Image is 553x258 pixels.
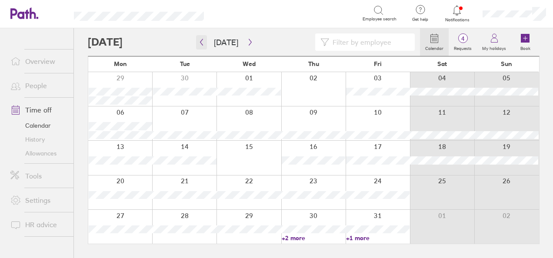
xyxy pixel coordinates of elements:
label: My holidays [477,43,511,51]
a: My holidays [477,28,511,56]
a: People [3,77,73,94]
a: Notifications [443,4,471,23]
span: Mon [114,60,127,67]
button: [DATE] [207,35,245,50]
span: Sat [437,60,447,67]
a: +2 more [282,234,345,242]
a: Settings [3,192,73,209]
span: Notifications [443,17,471,23]
a: Tools [3,167,73,185]
input: Filter by employee [329,34,410,50]
a: Overview [3,53,73,70]
a: +1 more [346,234,410,242]
label: Calendar [420,43,449,51]
span: Wed [243,60,256,67]
span: Get help [406,17,434,22]
span: Sun [501,60,512,67]
div: Search [227,9,250,17]
a: Calendar [3,119,73,132]
span: Fri [374,60,382,67]
a: Allowances [3,146,73,160]
span: Tue [180,60,190,67]
a: Time off [3,101,73,119]
a: Calendar [420,28,449,56]
a: History [3,132,73,146]
a: HR advice [3,216,73,233]
span: 4 [449,35,477,42]
a: 4Requests [449,28,477,56]
span: Employee search [363,17,396,22]
label: Requests [449,43,477,51]
span: Thu [308,60,319,67]
label: Book [515,43,536,51]
a: Book [511,28,539,56]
